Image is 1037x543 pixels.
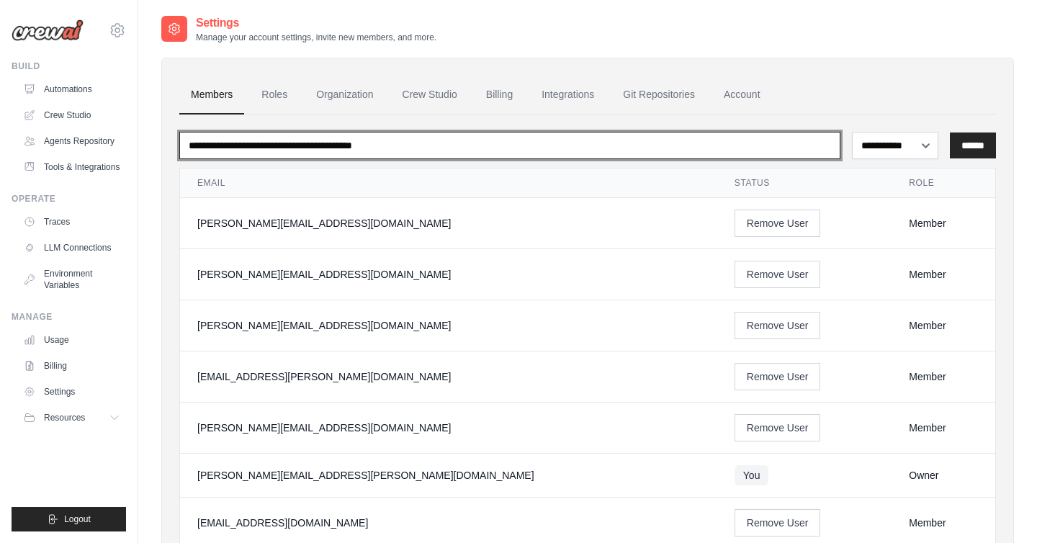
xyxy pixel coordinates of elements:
[17,236,126,259] a: LLM Connections
[197,267,700,282] div: [PERSON_NAME][EMAIL_ADDRESS][DOMAIN_NAME]
[735,509,821,537] button: Remove User
[892,169,995,198] th: Role
[17,104,126,127] a: Crew Studio
[712,76,772,115] a: Account
[909,369,978,384] div: Member
[64,513,91,525] span: Logout
[735,465,769,485] span: You
[197,318,700,333] div: [PERSON_NAME][EMAIL_ADDRESS][DOMAIN_NAME]
[197,216,700,230] div: [PERSON_NAME][EMAIL_ADDRESS][DOMAIN_NAME]
[17,380,126,403] a: Settings
[735,210,821,237] button: Remove User
[17,210,126,233] a: Traces
[17,156,126,179] a: Tools & Integrations
[530,76,606,115] a: Integrations
[909,267,978,282] div: Member
[909,318,978,333] div: Member
[12,60,126,72] div: Build
[17,354,126,377] a: Billing
[197,369,700,384] div: [EMAIL_ADDRESS][PERSON_NAME][DOMAIN_NAME]
[179,76,244,115] a: Members
[17,406,126,429] button: Resources
[735,414,821,441] button: Remove User
[391,76,469,115] a: Crew Studio
[17,328,126,351] a: Usage
[196,14,436,32] h2: Settings
[44,412,85,423] span: Resources
[12,193,126,205] div: Operate
[12,507,126,531] button: Logout
[735,363,821,390] button: Remove User
[735,312,821,339] button: Remove User
[12,311,126,323] div: Manage
[197,421,700,435] div: [PERSON_NAME][EMAIL_ADDRESS][DOMAIN_NAME]
[909,468,978,483] div: Owner
[611,76,706,115] a: Git Repositories
[909,216,978,230] div: Member
[475,76,524,115] a: Billing
[735,261,821,288] button: Remove User
[250,76,299,115] a: Roles
[12,19,84,41] img: Logo
[17,78,126,101] a: Automations
[909,516,978,530] div: Member
[180,169,717,198] th: Email
[909,421,978,435] div: Member
[197,516,700,530] div: [EMAIL_ADDRESS][DOMAIN_NAME]
[197,468,700,483] div: [PERSON_NAME][EMAIL_ADDRESS][PERSON_NAME][DOMAIN_NAME]
[305,76,385,115] a: Organization
[717,169,892,198] th: Status
[17,130,126,153] a: Agents Repository
[17,262,126,297] a: Environment Variables
[196,32,436,43] p: Manage your account settings, invite new members, and more.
